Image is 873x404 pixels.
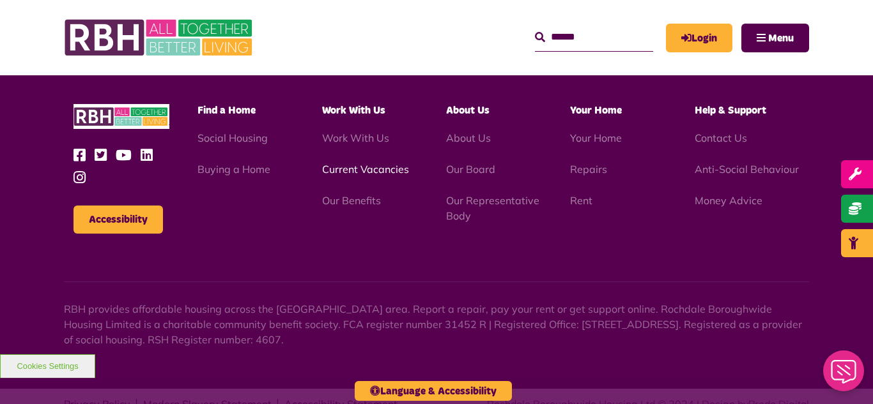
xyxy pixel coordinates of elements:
span: Help & Support [695,105,766,116]
button: Language & Accessibility [355,381,512,401]
span: Menu [768,33,794,43]
span: Your Home [570,105,622,116]
a: Contact Us [695,131,747,144]
input: Search [535,24,653,51]
iframe: Netcall Web Assistant for live chat [815,347,873,404]
a: Your Home [570,131,622,144]
a: Rent [570,194,592,207]
span: About Us [446,105,490,116]
p: RBH provides affordable housing across the [GEOGRAPHIC_DATA] area. Report a repair, pay your rent... [64,301,809,347]
a: Current Vacancies [322,163,409,176]
button: Navigation [741,24,809,52]
a: Repairs [570,163,607,176]
a: Money Advice [695,194,762,207]
a: Anti-Social Behaviour [695,163,799,176]
a: Our Representative Body [446,194,539,222]
span: Work With Us [322,105,385,116]
button: Accessibility [73,206,163,234]
a: Our Board [446,163,495,176]
a: About Us [446,131,491,144]
img: RBH [73,104,169,129]
a: Buying a Home [197,163,270,176]
span: Find a Home [197,105,256,116]
a: MyRBH [666,24,732,52]
a: Social Housing - open in a new tab [197,131,268,144]
img: RBH [64,13,256,63]
a: Our Benefits [322,194,381,207]
a: Work With Us [322,131,389,144]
